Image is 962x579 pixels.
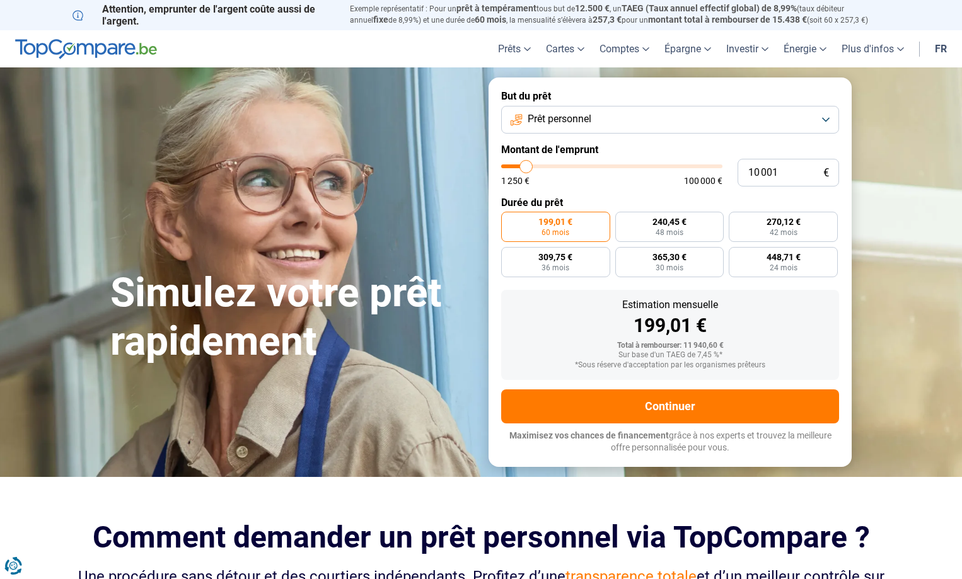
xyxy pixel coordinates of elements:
span: 240,45 € [652,217,687,226]
img: TopCompare [15,39,157,59]
a: Épargne [657,30,719,67]
button: Prêt personnel [501,106,839,134]
span: € [823,168,829,178]
span: prêt à tempérament [456,3,536,13]
span: 30 mois [656,264,683,272]
a: Comptes [592,30,657,67]
span: Prêt personnel [528,112,591,126]
a: fr [927,30,954,67]
p: grâce à nos experts et trouvez la meilleure offre personnalisée pour vous. [501,430,839,454]
p: Attention, emprunter de l'argent coûte aussi de l'argent. [72,3,335,27]
a: Énergie [776,30,834,67]
span: 60 mois [542,229,569,236]
span: TAEG (Taux annuel effectif global) de 8,99% [622,3,797,13]
a: Plus d'infos [834,30,912,67]
label: Durée du prêt [501,197,839,209]
p: Exemple représentatif : Pour un tous but de , un (taux débiteur annuel de 8,99%) et une durée de ... [350,3,890,26]
span: 365,30 € [652,253,687,261]
span: 1 250 € [501,176,530,185]
a: Cartes [538,30,592,67]
label: But du prêt [501,90,839,102]
span: 12.500 € [575,3,610,13]
a: Prêts [490,30,538,67]
h2: Comment demander un prêt personnel via TopCompare ? [72,520,890,554]
span: 42 mois [770,229,797,236]
span: 270,12 € [767,217,801,226]
span: Maximisez vos chances de financement [509,430,669,440]
button: Continuer [501,389,839,423]
a: Investir [719,30,776,67]
span: 199,01 € [538,217,572,226]
span: 36 mois [542,264,569,272]
span: 60 mois [475,14,506,25]
div: Total à rembourser: 11 940,60 € [511,341,829,350]
div: Sur base d'un TAEG de 7,45 %* [511,351,829,360]
span: 448,71 € [767,253,801,261]
h1: Simulez votre prêt rapidement [110,269,473,366]
span: 309,75 € [538,253,572,261]
div: Estimation mensuelle [511,300,829,310]
span: fixe [373,14,388,25]
div: *Sous réserve d'acceptation par les organismes prêteurs [511,361,829,370]
span: 100 000 € [684,176,722,185]
span: 48 mois [656,229,683,236]
div: 199,01 € [511,316,829,335]
span: montant total à rembourser de 15.438 € [648,14,807,25]
label: Montant de l'emprunt [501,144,839,156]
span: 257,3 € [593,14,622,25]
span: 24 mois [770,264,797,272]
